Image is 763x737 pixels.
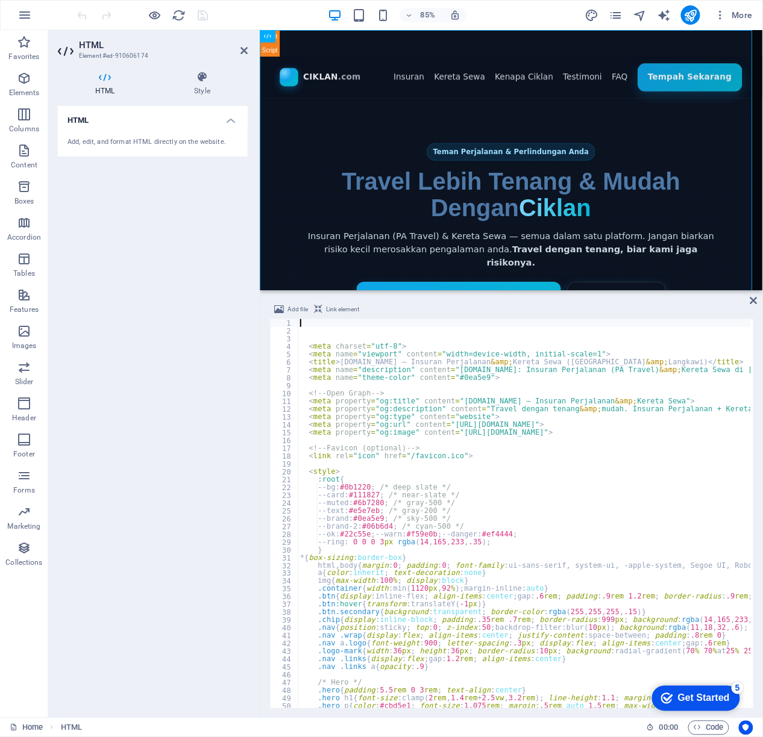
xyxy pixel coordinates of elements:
div: Get Started 5 items remaining, 0% complete [10,6,98,31]
div: 23 [271,491,299,499]
div: 37 [271,601,299,609]
div: 24 [271,499,299,507]
p: Accordion [7,232,41,242]
div: 40 [271,624,299,632]
div: Get Started [36,13,87,24]
div: 21 [271,476,299,484]
div: 6 [271,358,299,366]
p: Boxes [14,196,34,206]
div: 16 [271,437,299,444]
div: 41 [271,632,299,640]
div: 43 [271,648,299,656]
div: 17 [271,444,299,452]
h3: Element #ed-910606174 [79,51,224,61]
h4: Style [157,71,248,96]
i: Publish [683,8,697,22]
button: publish [681,5,700,25]
div: 45 [271,664,299,671]
h4: HTML [58,71,157,96]
div: 11 [271,397,299,405]
div: 26 [271,515,299,523]
h6: Session time [647,721,679,735]
p: Features [10,305,39,314]
span: Link element [326,302,359,317]
div: 30 [271,546,299,554]
div: 44 [271,656,299,664]
span: : [668,723,670,732]
div: 31 [271,554,299,562]
button: Add file [272,302,310,317]
span: More [715,9,753,21]
button: More [710,5,758,25]
div: 27 [271,523,299,530]
button: design [585,8,599,22]
div: 15 [271,429,299,437]
div: 5 [89,2,101,14]
div: 35 [271,585,299,593]
div: 50 [271,703,299,711]
div: 13 [271,413,299,421]
div: 3 [271,335,299,343]
div: 28 [271,530,299,538]
div: 20 [271,468,299,476]
i: Navigator [633,8,647,22]
button: Link element [312,302,361,317]
div: 47 [271,679,299,687]
div: 32 [271,562,299,570]
i: Reload page [172,8,186,22]
button: text_generator [657,8,671,22]
div: 42 [271,640,299,648]
p: Slider [15,377,34,387]
p: Marketing [7,521,40,531]
p: Elements [9,88,40,98]
div: 1 [271,319,299,327]
div: 34 [271,577,299,585]
div: 25 [271,507,299,515]
p: Images [12,341,37,350]
div: 10 [271,390,299,397]
nav: breadcrumb [61,721,82,735]
div: 22 [271,484,299,491]
h4: HTML [58,106,248,128]
span: 00 00 [659,721,678,735]
span: Click to select. Double-click to edit [61,721,82,735]
i: On resize automatically adjust zoom level to fit chosen device. [450,10,460,20]
div: 12 [271,405,299,413]
div: 36 [271,593,299,601]
p: Favorites [8,52,39,61]
button: Code [688,721,729,735]
div: 33 [271,570,299,577]
button: navigator [633,8,647,22]
div: Add, edit, and format HTML directly on the website. [68,137,238,148]
span: Add file [287,302,308,317]
div: 46 [271,671,299,679]
div: 38 [271,609,299,617]
div: 39 [271,617,299,624]
i: Design (Ctrl+Alt+Y) [585,8,598,22]
button: 85% [400,8,443,22]
p: Content [11,160,37,170]
i: AI Writer [657,8,671,22]
div: 19 [271,460,299,468]
div: 29 [271,538,299,546]
button: pages [609,8,623,22]
h2: HTML [79,40,248,51]
div: 9 [271,382,299,390]
p: Footer [13,449,35,459]
i: Pages (Ctrl+Alt+S) [609,8,623,22]
button: reload [172,8,186,22]
div: 18 [271,452,299,460]
a: Click to cancel selection. Double-click to open Pages [10,721,43,735]
div: 14 [271,421,299,429]
p: Forms [13,485,35,495]
div: 2 [271,327,299,335]
div: 5 [271,350,299,358]
div: 4 [271,343,299,350]
p: Tables [13,269,35,278]
span: Code [694,721,724,735]
button: Usercentrics [739,721,753,735]
p: Header [12,413,36,423]
div: 48 [271,687,299,695]
div: 7 [271,366,299,374]
div: 49 [271,695,299,703]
